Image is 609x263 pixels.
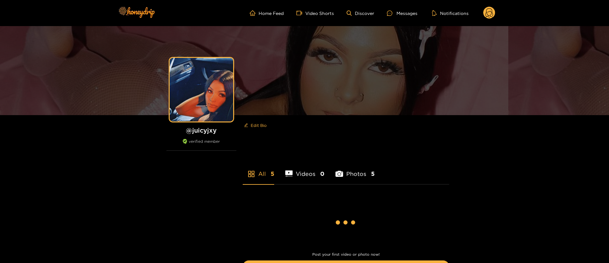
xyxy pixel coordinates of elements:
[250,10,284,16] a: Home Feed
[243,120,268,130] button: editEdit Bio
[296,10,334,16] a: Video Shorts
[387,10,417,17] div: Messages
[247,170,255,178] span: appstore
[271,170,274,178] span: 5
[250,10,259,16] span: home
[335,156,375,184] li: Photos
[430,10,470,16] button: Notifications
[166,126,236,134] h1: @ juicyjxy
[296,10,305,16] span: video-camera
[243,156,274,184] li: All
[347,10,374,16] a: Discover
[243,252,449,257] p: Post your first video or photo now!
[371,170,375,178] span: 5
[285,156,325,184] li: Videos
[251,122,267,128] span: Edit Bio
[166,139,236,151] div: verified member
[244,123,248,128] span: edit
[320,170,324,178] span: 0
